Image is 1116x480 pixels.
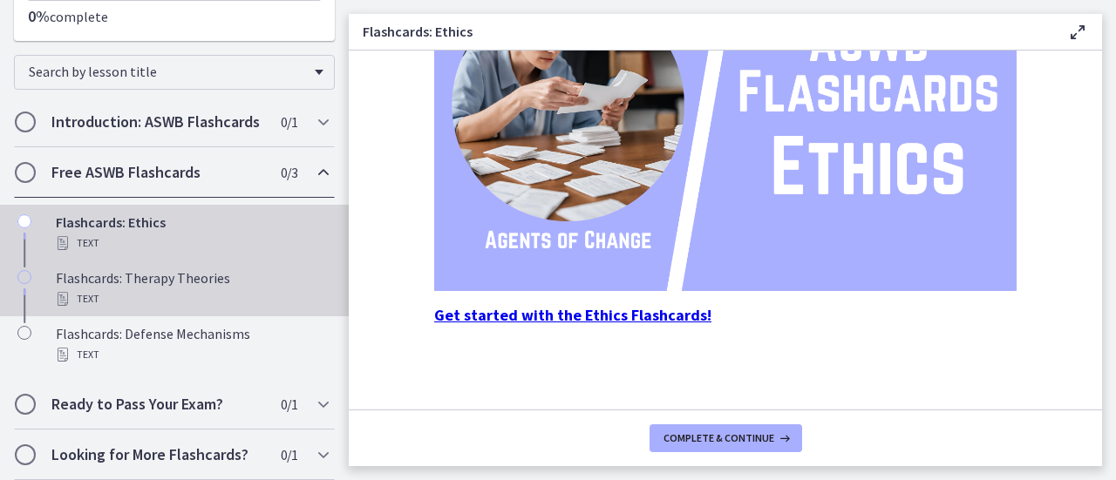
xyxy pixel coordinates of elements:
[650,424,802,452] button: Complete & continue
[434,305,711,325] strong: Get started with the Ethics Flashcards!
[28,6,50,26] span: 0%
[56,344,328,365] div: Text
[28,6,321,27] p: complete
[51,112,264,132] h2: Introduction: ASWB Flashcards
[51,162,264,183] h2: Free ASWB Flashcards
[56,267,328,309] div: Flashcards: Therapy Theories
[56,288,328,309] div: Text
[281,162,297,183] span: 0 / 3
[56,233,328,254] div: Text
[56,212,328,254] div: Flashcards: Ethics
[51,394,264,415] h2: Ready to Pass Your Exam?
[434,307,711,324] a: Get started with the Ethics Flashcards!
[281,394,297,415] span: 0 / 1
[56,323,328,365] div: Flashcards: Defense Mechanisms
[14,55,335,90] div: Search by lesson title
[663,431,774,445] span: Complete & continue
[281,112,297,132] span: 0 / 1
[29,63,306,80] span: Search by lesson title
[281,444,297,465] span: 0 / 1
[51,444,264,465] h2: Looking for More Flashcards?
[363,21,1039,42] h3: Flashcards: Ethics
